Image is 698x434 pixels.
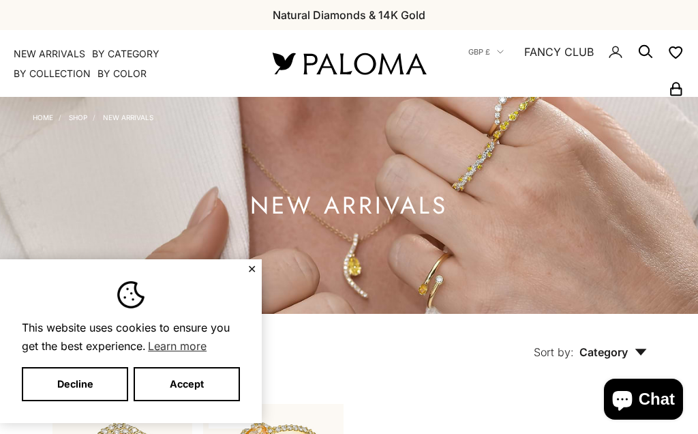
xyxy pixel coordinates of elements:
[524,43,594,61] a: FANCY CLUB
[600,379,687,423] inbox-online-store-chat: Shopify online store chat
[534,345,574,359] span: Sort by:
[14,47,240,81] nav: Primary navigation
[14,47,85,61] a: NEW ARRIVALS
[92,47,160,61] summary: By Category
[22,319,240,356] span: This website uses cookies to ensure you get the best experience.
[69,113,87,121] a: Shop
[33,111,153,121] nav: Breadcrumb
[502,314,678,371] button: Sort by: Category
[117,281,145,308] img: Cookie banner
[247,265,256,273] button: Close
[250,197,448,214] h1: NEW ARRIVALS
[134,367,240,401] button: Accept
[146,336,209,356] a: Learn more
[579,345,647,359] span: Category
[103,113,153,121] a: NEW ARRIVALS
[468,46,504,58] button: GBP £
[273,6,425,24] p: Natural Diamonds & 14K Gold
[33,113,53,121] a: Home
[458,30,684,97] nav: Secondary navigation
[14,67,91,81] summary: By Collection
[22,367,128,401] button: Decline
[97,67,147,81] summary: By Color
[468,46,490,58] span: GBP £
